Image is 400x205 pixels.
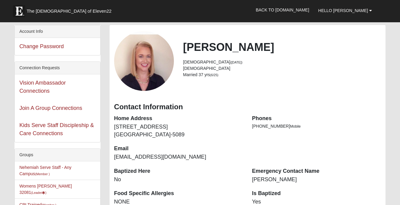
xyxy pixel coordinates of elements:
[19,105,82,111] a: Join A Group Connections
[15,62,100,74] div: Connection Requests
[314,3,376,18] a: Hello [PERSON_NAME]
[252,115,381,123] dt: Phones
[10,2,131,17] a: The [DEMOGRAPHIC_DATA] of Eleven22
[183,41,381,54] h2: [PERSON_NAME]
[35,172,50,176] small: (Member )
[252,123,381,129] li: [PHONE_NUMBER]
[31,191,46,194] small: (Leader )
[251,2,314,17] a: Back to [DOMAIN_NAME]
[114,103,381,111] h3: Contact Information
[252,190,381,197] dt: Is Baptized
[19,43,64,49] a: Change Password
[252,176,381,184] dd: [PERSON_NAME]
[183,72,381,78] li: Married 37 yrs
[19,122,94,136] a: Kids Serve Staff Discipleship & Care Connections
[13,5,25,17] img: Eleven22 logo
[318,8,368,13] span: Hello [PERSON_NAME]
[114,123,243,138] dd: [STREET_ADDRESS] [GEOGRAPHIC_DATA]-5089
[114,115,243,123] dt: Home Address
[183,65,381,72] li: [DEMOGRAPHIC_DATA]
[114,31,174,91] a: View Fullsize Photo
[210,73,218,77] small: (6/25)
[19,184,72,195] a: Womens [PERSON_NAME] 32081(Leader)
[114,153,243,161] dd: [EMAIL_ADDRESS][DOMAIN_NAME]
[230,61,242,64] small: ([DATE])
[19,165,72,176] a: Nehemiah Serve Staff - Any Campus(Member )
[19,80,66,94] a: Vision Ambassador Connections
[183,59,381,65] li: [DEMOGRAPHIC_DATA]
[290,124,301,129] span: Mobile
[114,167,243,175] dt: Baptized Here
[114,145,243,153] dt: Email
[114,176,243,184] dd: No
[252,167,381,175] dt: Emergency Contact Name
[15,25,100,38] div: Account Info
[27,8,111,14] span: The [DEMOGRAPHIC_DATA] of Eleven22
[114,190,243,197] dt: Food Specific Allergies
[15,149,100,161] div: Groups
